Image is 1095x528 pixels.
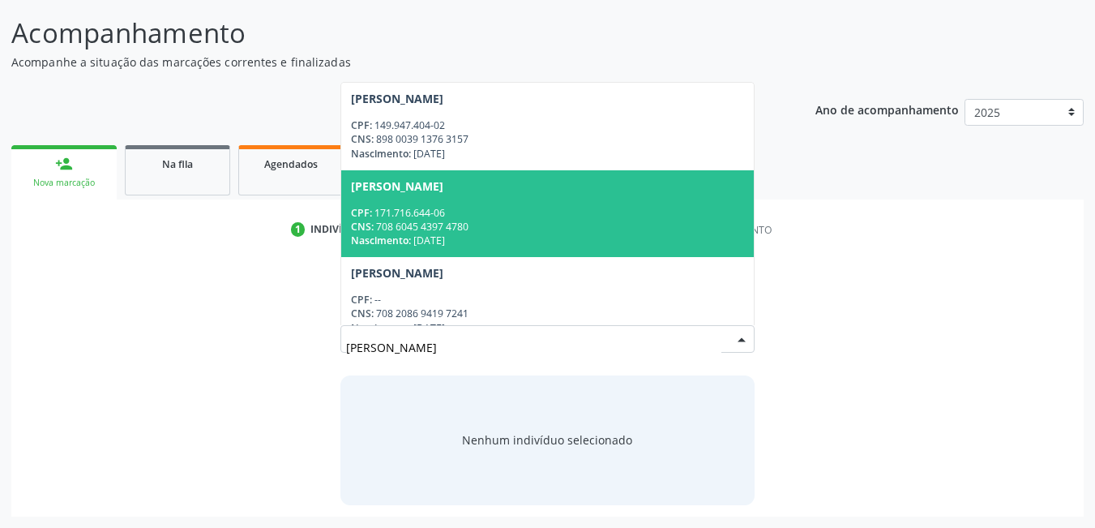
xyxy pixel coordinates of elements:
[55,155,73,173] div: person_add
[351,118,745,132] div: 149.947.404-02
[351,293,372,307] span: CPF:
[351,267,443,280] div: [PERSON_NAME]
[351,307,374,320] span: CNS:
[351,220,745,234] div: 708 6045 4397 4780
[351,206,745,220] div: 171.716.644-06
[310,222,365,237] div: Indivíduo
[462,431,632,449] div: Nenhum indivíduo selecionado
[351,293,745,307] div: --
[351,147,411,161] span: Nascimento:
[351,321,745,335] div: [DATE]
[11,13,762,54] p: Acompanhamento
[346,331,722,363] input: Busque por nome, CNS ou CPF
[351,147,745,161] div: [DATE]
[351,234,745,247] div: [DATE]
[291,222,306,237] div: 1
[264,157,318,171] span: Agendados
[351,307,745,320] div: 708 2086 9419 7241
[815,99,959,119] p: Ano de acompanhamento
[351,92,443,105] div: [PERSON_NAME]
[23,177,105,189] div: Nova marcação
[351,206,372,220] span: CPF:
[351,132,745,146] div: 898 0039 1376 3157
[11,54,762,71] p: Acompanhe a situação das marcações correntes e finalizadas
[162,157,193,171] span: Na fila
[351,132,374,146] span: CNS:
[351,118,372,132] span: CPF:
[351,321,411,335] span: Nascimento:
[351,180,443,193] div: [PERSON_NAME]
[351,220,374,234] span: CNS:
[351,234,411,247] span: Nascimento:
